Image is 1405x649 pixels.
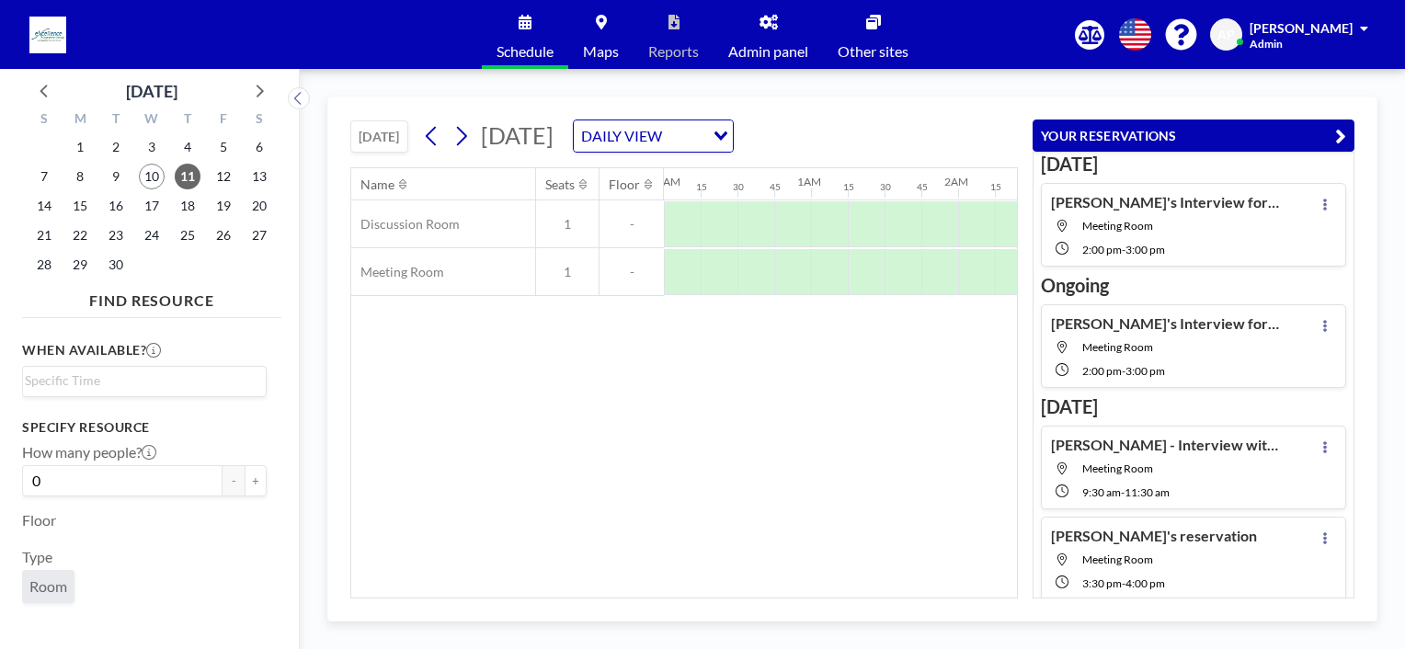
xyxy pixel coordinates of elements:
label: How many people? [22,443,156,461]
span: Thursday, September 4, 2025 [175,134,200,160]
span: 1 [536,264,599,280]
span: Monday, September 29, 2025 [67,252,93,278]
img: organization-logo [29,17,66,53]
span: Monday, September 22, 2025 [67,222,93,248]
h4: [PERSON_NAME]'s reservation [1051,527,1257,545]
button: [DATE] [350,120,408,153]
div: T [169,108,205,132]
span: Thursday, September 25, 2025 [175,222,200,248]
span: Saturday, September 20, 2025 [246,193,272,219]
div: 30 [733,181,744,193]
span: Room [29,577,67,596]
span: Admin [1250,37,1283,51]
label: Floor [22,511,56,529]
span: Friday, September 19, 2025 [211,193,236,219]
span: Wednesday, September 10, 2025 [139,164,165,189]
button: - [223,465,245,496]
span: Monday, September 15, 2025 [67,193,93,219]
span: Meeting Room [1082,552,1153,566]
span: Friday, September 12, 2025 [211,164,236,189]
span: DAILY VIEW [577,124,666,148]
div: Search for option [23,367,266,394]
h3: [DATE] [1041,153,1346,176]
span: Schedule [497,44,554,59]
div: Name [360,176,394,193]
span: Meeting Room [1082,219,1153,233]
span: Sunday, September 14, 2025 [31,193,57,219]
div: 15 [843,181,854,193]
span: Saturday, September 6, 2025 [246,134,272,160]
h4: [PERSON_NAME] - Interview with [PERSON_NAME] [1051,436,1281,454]
div: 15 [696,181,707,193]
div: [DATE] [126,78,177,104]
button: YOUR RESERVATIONS [1033,120,1354,152]
span: Tuesday, September 30, 2025 [103,252,129,278]
span: Tuesday, September 9, 2025 [103,164,129,189]
span: Monday, September 8, 2025 [67,164,93,189]
div: W [134,108,170,132]
span: [DATE] [481,121,554,149]
div: 1AM [797,175,821,188]
span: Friday, September 26, 2025 [211,222,236,248]
div: 2AM [944,175,968,188]
div: 12AM [650,175,680,188]
span: Thursday, September 18, 2025 [175,193,200,219]
span: - [1122,364,1125,378]
div: 30 [880,181,891,193]
span: - [600,264,664,280]
span: Wednesday, September 24, 2025 [139,222,165,248]
span: Friday, September 5, 2025 [211,134,236,160]
span: Maps [583,44,619,59]
h3: Specify resource [22,419,267,436]
h4: FIND RESOURCE [22,284,281,310]
div: F [205,108,241,132]
span: 2:00 PM [1082,364,1122,378]
div: 45 [917,181,928,193]
span: Admin panel [728,44,808,59]
span: Tuesday, September 16, 2025 [103,193,129,219]
div: M [63,108,98,132]
span: - [1122,243,1125,256]
div: 15 [990,181,1001,193]
span: Saturday, September 27, 2025 [246,222,272,248]
span: - [600,216,664,233]
span: 3:30 PM [1082,576,1122,590]
span: 2:00 PM [1082,243,1122,256]
h4: [PERSON_NAME]'s Interview for AE [1051,193,1281,211]
span: Reports [648,44,699,59]
h3: [DATE] [1041,395,1346,418]
div: Floor [609,176,640,193]
span: Meeting Room [1082,340,1153,354]
span: Wednesday, September 3, 2025 [139,134,165,160]
div: S [27,108,63,132]
span: [PERSON_NAME] [1250,20,1353,36]
input: Search for option [25,370,256,391]
span: Sunday, September 7, 2025 [31,164,57,189]
label: Type [22,548,52,566]
span: Sunday, September 28, 2025 [31,252,57,278]
span: 4:00 PM [1125,576,1165,590]
span: 9:30 AM [1082,485,1121,499]
span: Tuesday, September 23, 2025 [103,222,129,248]
div: S [241,108,277,132]
span: AP [1217,27,1235,43]
span: Saturday, September 13, 2025 [246,164,272,189]
span: Sunday, September 21, 2025 [31,222,57,248]
span: Other sites [838,44,908,59]
span: Discussion Room [351,216,460,233]
span: Monday, September 1, 2025 [67,134,93,160]
button: + [245,465,267,496]
span: 3:00 PM [1125,243,1165,256]
div: Seats [545,176,575,193]
span: - [1121,485,1125,499]
div: T [98,108,134,132]
span: Tuesday, September 2, 2025 [103,134,129,160]
h4: [PERSON_NAME]'s Interview for AE [1051,314,1281,333]
span: Meeting Room [1082,461,1153,475]
div: 45 [770,181,781,193]
span: Meeting Room [351,264,444,280]
div: Search for option [574,120,733,152]
span: 1 [536,216,599,233]
h3: Ongoing [1041,274,1346,297]
span: Wednesday, September 17, 2025 [139,193,165,219]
